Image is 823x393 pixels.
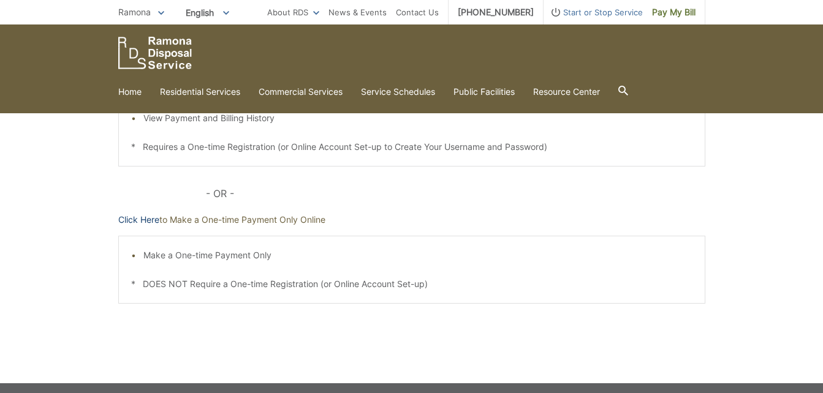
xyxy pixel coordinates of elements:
a: Resource Center [533,85,600,99]
p: to Make a One-time Payment Only Online [118,213,705,226]
a: Residential Services [160,85,240,99]
a: Commercial Services [259,85,343,99]
a: About RDS [267,6,319,19]
a: Service Schedules [361,85,435,99]
a: Click Here [118,213,159,226]
a: EDCD logo. Return to the homepage. [118,37,192,69]
span: English [176,2,238,23]
p: - OR - [206,185,705,202]
a: News & Events [328,6,387,19]
li: Make a One-time Payment Only [143,249,692,262]
a: Public Facilities [453,85,515,99]
a: Home [118,85,142,99]
p: * DOES NOT Require a One-time Registration (or Online Account Set-up) [131,277,692,291]
li: View Payment and Billing History [143,111,692,125]
p: * Requires a One-time Registration (or Online Account Set-up to Create Your Username and Password) [131,140,692,154]
span: Pay My Bill [652,6,696,19]
a: Contact Us [396,6,439,19]
span: Ramona [118,7,151,17]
